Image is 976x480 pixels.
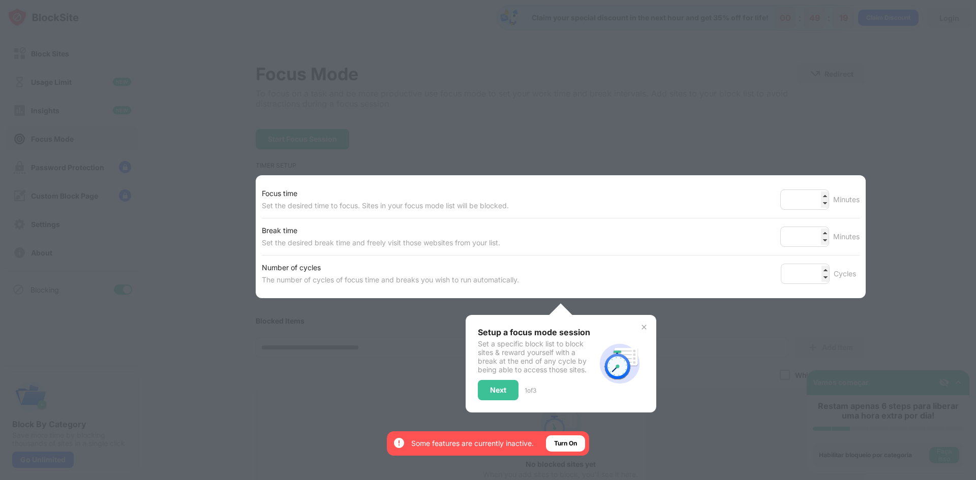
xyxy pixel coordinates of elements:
[834,268,860,280] div: Cycles
[478,339,595,374] div: Set a specific block list to block sites & reward yourself with a break at the end of any cycle b...
[393,437,405,449] img: error-circle-white.svg
[478,327,595,337] div: Setup a focus mode session
[262,225,500,237] div: Break time
[262,262,519,274] div: Number of cycles
[490,386,506,394] div: Next
[833,194,860,206] div: Minutes
[640,323,648,331] img: x-button.svg
[554,438,577,449] div: Turn On
[595,339,644,388] img: focus-mode-timer.svg
[262,187,509,200] div: Focus time
[525,387,536,394] div: 1 of 3
[411,438,534,449] div: Some features are currently inactive.
[262,200,509,212] div: Set the desired time to focus. Sites in your focus mode list will be blocked.
[262,274,519,286] div: The number of cycles of focus time and breaks you wish to run automatically.
[262,237,500,249] div: Set the desired break time and freely visit those websites from your list.
[833,231,860,243] div: Minutes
